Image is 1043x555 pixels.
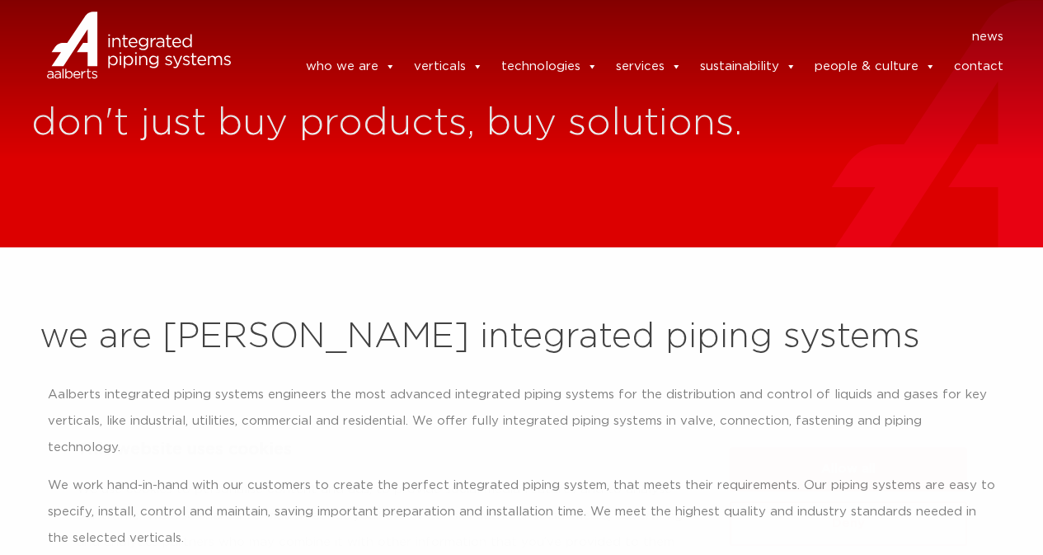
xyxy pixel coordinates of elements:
[616,50,682,83] a: services
[954,50,1003,83] a: contact
[256,24,1004,50] nav: Menu
[700,50,796,83] a: sustainability
[77,398,690,504] p: We use cookies to personalise content and ads, to provide social media features and to analyse ou...
[306,50,396,83] a: who we are
[730,369,967,413] button: Allow all
[501,50,598,83] a: technologies
[815,50,936,83] a: people & culture
[730,423,967,468] button: Deny
[40,317,1004,357] h2: we are [PERSON_NAME] integrated piping systems
[77,359,690,385] p: This website uses cookies
[414,50,483,83] a: verticals
[730,477,967,506] button: Show details
[972,24,1003,50] a: news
